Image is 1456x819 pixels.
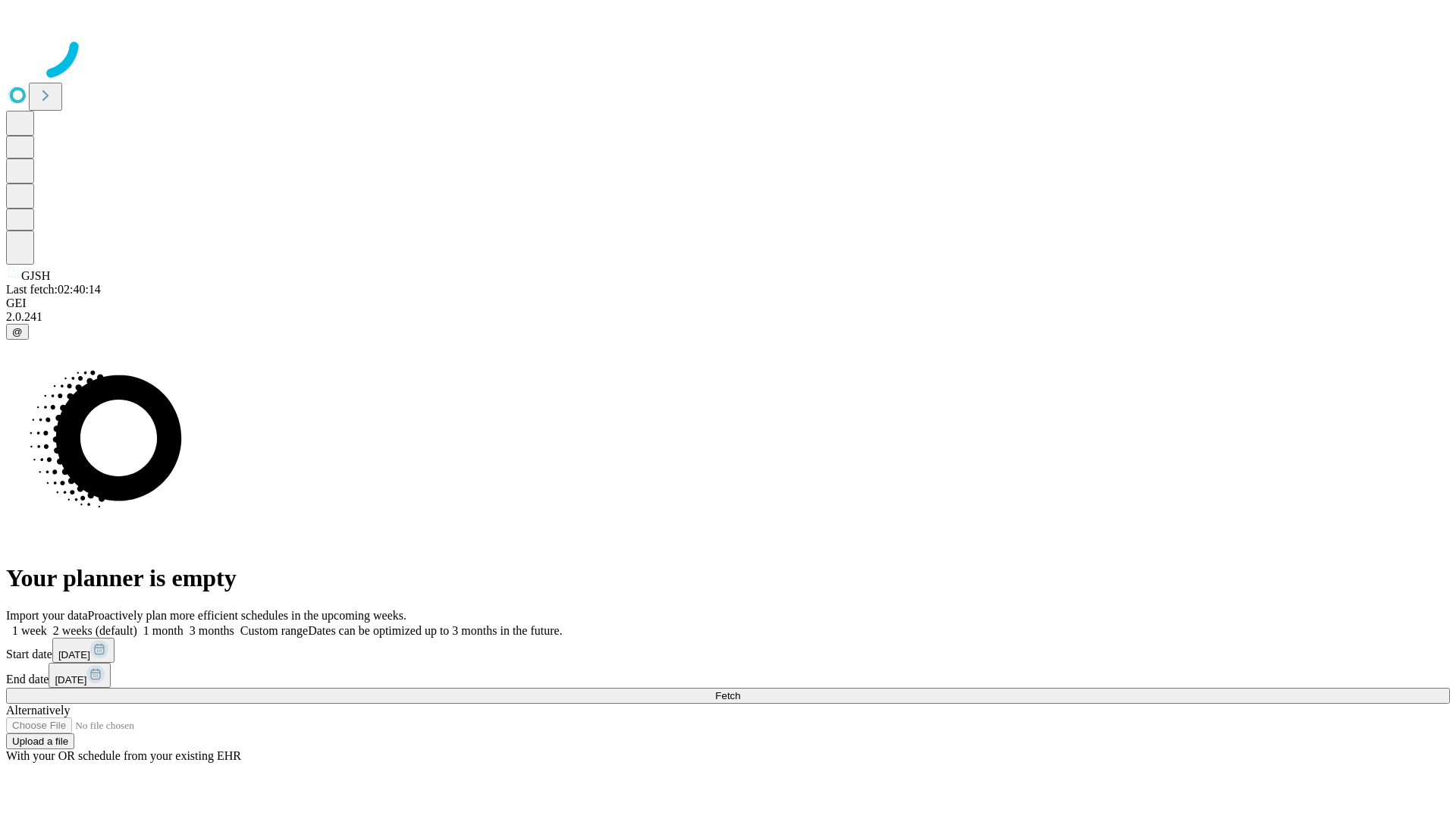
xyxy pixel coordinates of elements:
[6,609,88,622] span: Import your data
[190,624,234,637] span: 3 months
[55,674,86,686] span: [DATE]
[6,733,74,749] button: Upload a file
[88,609,406,622] span: Proactively plan more efficient schedules in the upcoming weeks.
[143,624,184,637] span: 1 month
[49,663,111,688] button: [DATE]
[52,638,115,663] button: [DATE]
[58,649,90,661] span: [DATE]
[12,624,47,637] span: 1 week
[12,326,23,337] span: @
[6,310,1450,324] div: 2.0.241
[240,624,308,637] span: Custom range
[6,663,1450,688] div: End date
[6,283,101,296] span: Last fetch: 02:40:14
[308,624,562,637] span: Dates can be optimized up to 3 months in the future.
[6,297,1450,310] div: GEI
[6,564,1450,592] h1: Your planner is empty
[6,749,241,762] span: With your OR schedule from your existing EHR
[21,269,50,282] span: GJSH
[6,638,1450,663] div: Start date
[6,688,1450,704] button: Fetch
[53,624,137,637] span: 2 weeks (default)
[6,324,29,340] button: @
[6,704,70,717] span: Alternatively
[715,690,740,701] span: Fetch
